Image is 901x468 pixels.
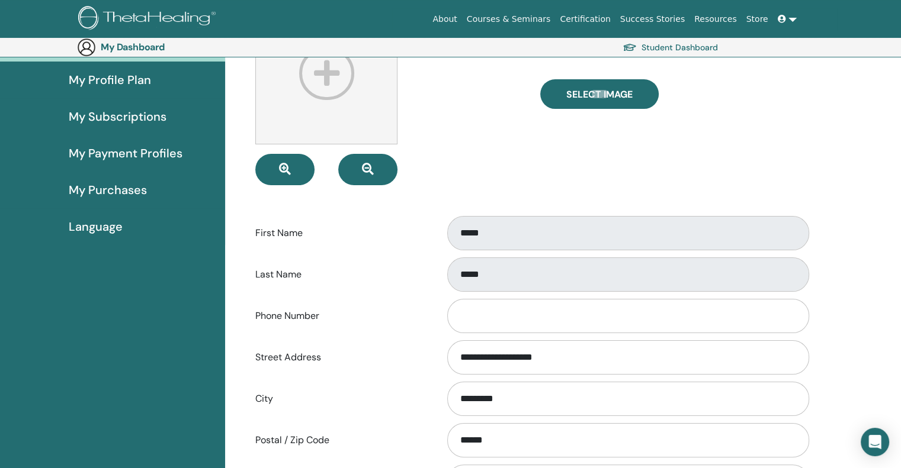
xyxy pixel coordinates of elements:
label: First Name [246,222,436,244]
a: Store [742,8,773,30]
label: City [246,388,436,410]
label: Last Name [246,263,436,286]
span: My Subscriptions [69,108,166,125]
a: About [428,8,461,30]
span: Language [69,218,123,235]
label: Street Address [246,346,436,369]
img: generic-user-icon.jpg [77,38,96,57]
label: Postal / Zip Code [246,429,436,451]
img: graduation-cap.svg [623,43,637,53]
input: Select Image [592,90,607,98]
span: My Purchases [69,181,147,199]
a: Resources [690,8,742,30]
img: logo.png [78,6,220,33]
a: Certification [555,8,615,30]
img: profile [255,2,397,144]
a: Success Stories [615,8,690,30]
label: Phone Number [246,305,436,327]
div: Open Intercom Messenger [861,428,889,456]
span: My Profile Plan [69,71,151,89]
span: Select Image [566,88,633,101]
span: My Payment Profiles [69,144,182,162]
h3: My Dashboard [101,41,219,53]
a: Courses & Seminars [462,8,556,30]
a: Student Dashboard [623,39,718,56]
